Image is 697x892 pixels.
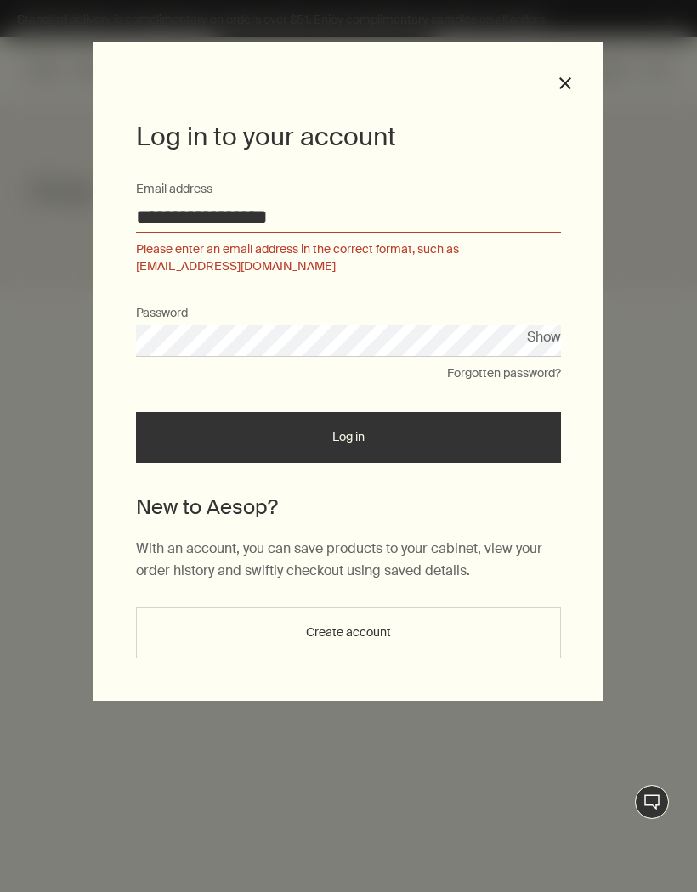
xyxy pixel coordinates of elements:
h1: Log in to your account [136,119,561,155]
p: With an account, you can save products to your cabinet, view your order history and swiftly check... [136,538,561,581]
h2: New to Aesop? [136,493,561,522]
button: Create account [136,607,561,658]
button: Live Assistance [635,785,669,819]
button: Close [558,76,573,91]
button: Log in [136,412,561,463]
button: Show [527,325,561,348]
button: Forgotten password? [447,365,561,382]
span: Please enter an email address in the correct format, such as [EMAIL_ADDRESS][DOMAIN_NAME] [136,241,561,274]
